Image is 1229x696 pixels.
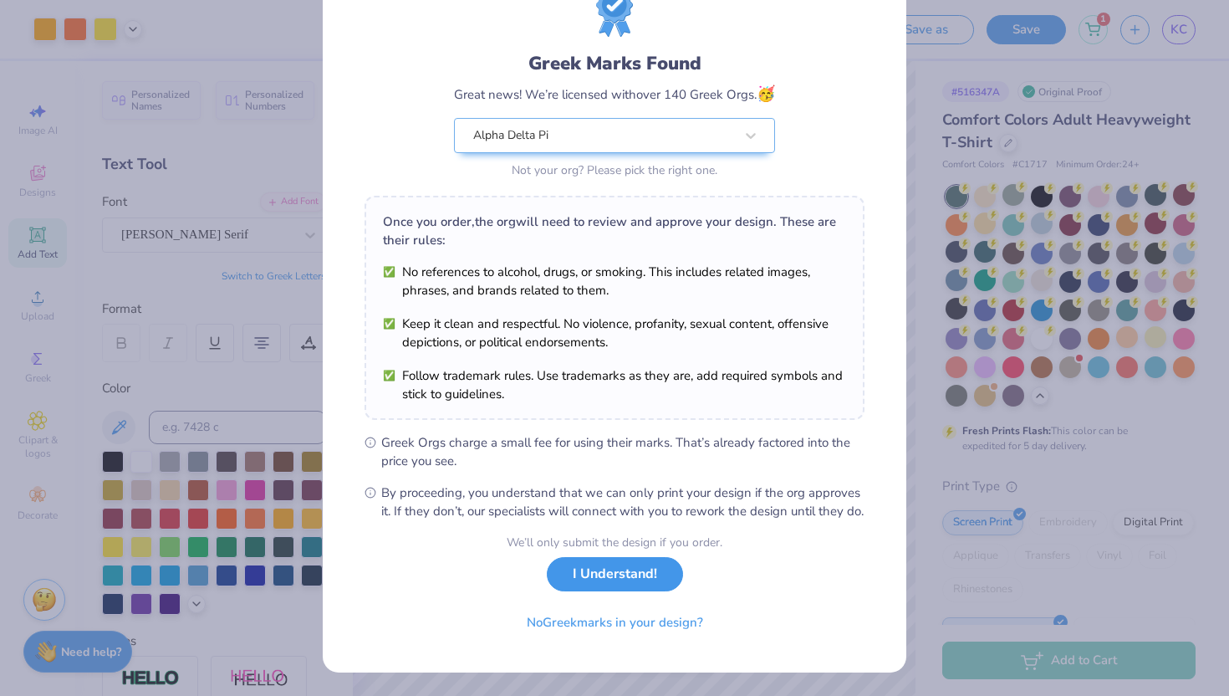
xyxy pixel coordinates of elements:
[757,84,775,104] span: 🥳
[454,83,775,105] div: Great news! We’re licensed with over 140 Greek Orgs.
[547,557,683,591] button: I Understand!
[383,366,846,403] li: Follow trademark rules. Use trademarks as they are, add required symbols and stick to guidelines.
[507,534,722,551] div: We’ll only submit the design if you order.
[383,315,846,351] li: Keep it clean and respectful. No violence, profanity, sexual content, offensive depictions, or po...
[381,484,864,520] span: By proceeding, you understand that we can only print your design if the org approves it. If they ...
[454,161,775,179] div: Not your org? Please pick the right one.
[513,606,717,640] button: NoGreekmarks in your design?
[381,433,864,470] span: Greek Orgs charge a small fee for using their marks. That’s already factored into the price you see.
[383,263,846,299] li: No references to alcohol, drugs, or smoking. This includes related images, phrases, and brands re...
[454,50,775,77] div: Greek Marks Found
[383,212,846,249] div: Once you order, the org will need to review and approve your design. These are their rules:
